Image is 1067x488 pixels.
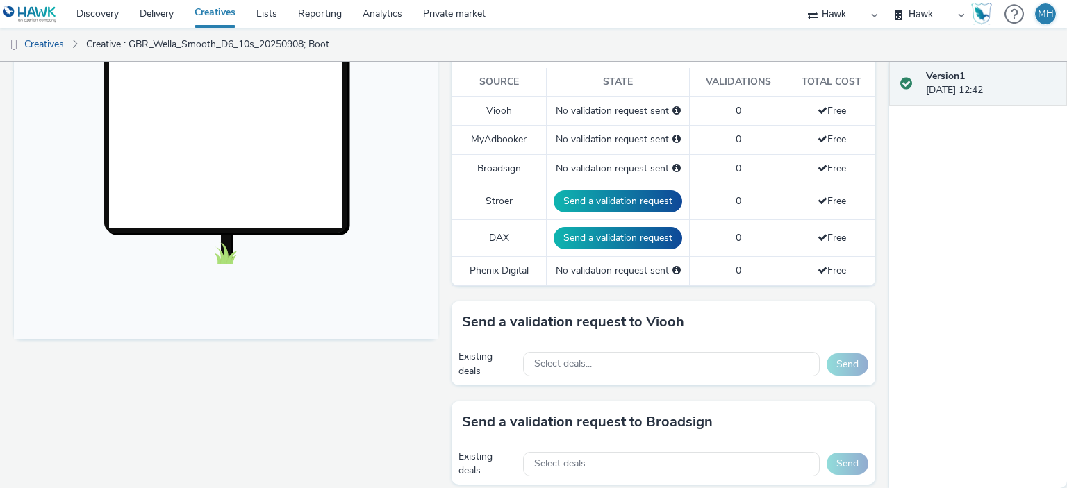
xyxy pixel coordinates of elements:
span: 0 [736,194,741,208]
td: Broadsign [452,154,547,183]
div: Existing deals [458,450,516,478]
a: Creative : GBR_Wella_Smooth_D6_10s_20250908; Boots_100m_V1 [79,28,346,61]
span: Select deals... [534,458,592,470]
td: MyAdbooker [452,126,547,154]
span: Free [818,133,846,146]
td: Viooh [452,96,547,125]
img: undefined Logo [3,6,57,23]
span: Free [818,194,846,208]
img: dooh [7,38,21,52]
strong: Version 1 [926,69,965,83]
span: 0 [736,133,741,146]
span: Free [818,104,846,117]
th: Source [452,68,547,96]
h3: Send a validation request to Broadsign [462,412,713,432]
td: Stroer [452,183,547,220]
span: Select deals... [534,358,592,370]
button: Send a validation request [554,227,682,249]
span: Free [818,162,846,175]
span: Free [818,264,846,277]
button: Send [827,453,868,475]
div: Please select a deal below and click on Send to send a validation request to Phenix Digital. [672,264,681,278]
th: State [547,68,690,96]
td: Phenix Digital [452,257,547,285]
div: MH [1038,3,1054,24]
div: Please select a deal below and click on Send to send a validation request to Broadsign. [672,162,681,176]
div: [DATE] 12:42 [926,69,1056,98]
button: Send a validation request [554,190,682,212]
span: 0 [736,231,741,244]
div: No validation request sent [554,133,682,146]
th: Total cost [788,68,875,96]
a: Hawk Academy [971,3,998,25]
div: Existing deals [458,350,516,378]
div: No validation request sent [554,264,682,278]
div: No validation request sent [554,162,682,176]
span: 0 [736,264,741,277]
div: Please select a deal below and click on Send to send a validation request to MyAdbooker. [672,133,681,146]
span: 0 [736,104,741,117]
h3: Send a validation request to Viooh [462,312,684,333]
th: Validations [690,68,788,96]
div: No validation request sent [554,104,682,118]
span: 0 [736,162,741,175]
button: Send [827,353,868,376]
td: DAX [452,220,547,257]
div: Please select a deal below and click on Send to send a validation request to Viooh. [672,104,681,118]
span: Free [818,231,846,244]
img: Hawk Academy [971,3,992,25]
